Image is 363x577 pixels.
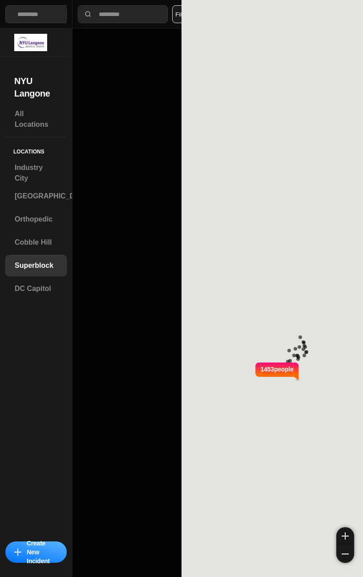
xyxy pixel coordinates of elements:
img: logo [14,34,47,51]
a: Cobble Hill [5,232,67,253]
a: All Locations [5,109,67,130]
img: notch [254,361,261,381]
img: search [84,10,93,19]
h3: Cobble Hill [15,237,57,248]
img: icon [14,549,21,556]
h2: NYU Langone [14,75,58,100]
h3: Superblock [15,260,57,271]
h3: [GEOGRAPHIC_DATA] [15,191,91,202]
a: Superblock [5,255,67,276]
button: Filter [172,5,192,23]
img: zoom-out [342,550,349,557]
h5: Locations [5,137,67,162]
img: notch [294,361,300,381]
h3: All Locations [15,109,57,130]
button: zoom-out [336,545,354,563]
h3: Industry City [15,162,57,184]
a: [GEOGRAPHIC_DATA] [5,186,67,207]
h3: DC Capitol [15,283,57,294]
a: DC Capitol [5,278,67,299]
a: Industry City [5,162,67,184]
a: Orthopedic [5,209,67,230]
p: 1453 people [261,365,294,384]
h3: Orthopedic [15,214,57,225]
button: zoom-in [336,527,354,545]
p: Create New Incident [27,539,58,565]
img: zoom-in [342,533,349,540]
button: iconCreate New Incident [5,541,67,563]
